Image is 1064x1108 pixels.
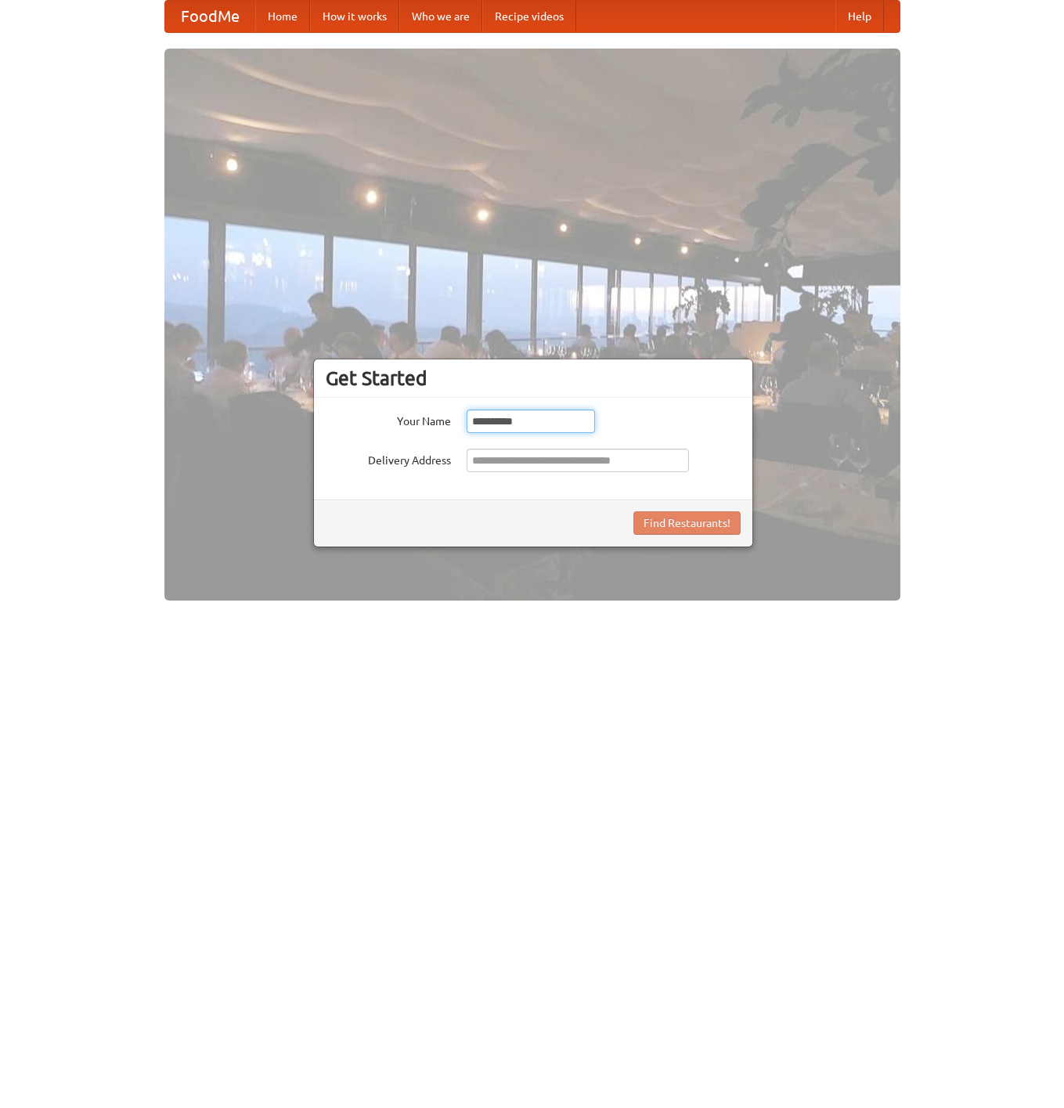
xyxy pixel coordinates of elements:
[255,1,310,32] a: Home
[482,1,576,32] a: Recipe videos
[399,1,482,32] a: Who we are
[326,410,451,429] label: Your Name
[326,449,451,468] label: Delivery Address
[633,511,741,535] button: Find Restaurants!
[326,366,741,390] h3: Get Started
[310,1,399,32] a: How it works
[835,1,884,32] a: Help
[165,1,255,32] a: FoodMe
